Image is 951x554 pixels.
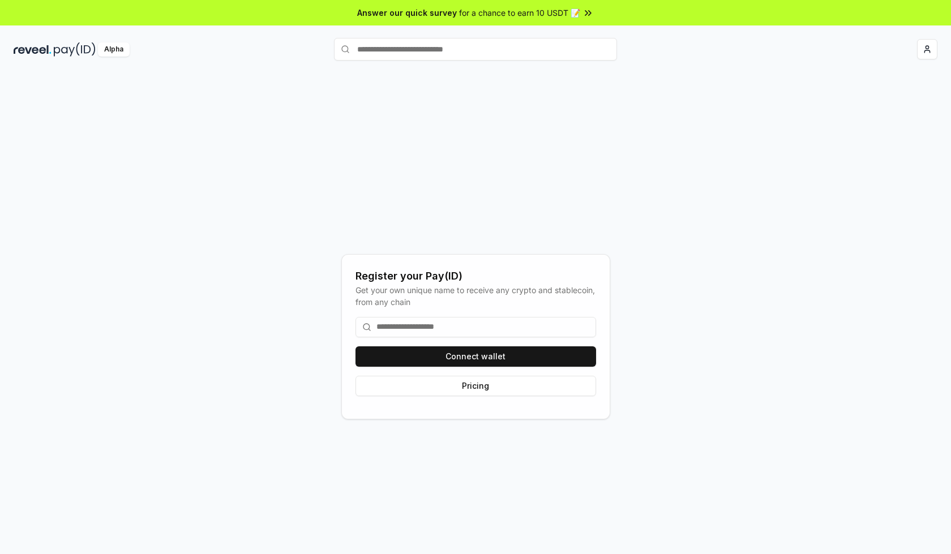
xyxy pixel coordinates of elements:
[355,346,596,367] button: Connect wallet
[14,42,52,57] img: reveel_dark
[54,42,96,57] img: pay_id
[98,42,130,57] div: Alpha
[357,7,457,19] span: Answer our quick survey
[459,7,580,19] span: for a chance to earn 10 USDT 📝
[355,284,596,308] div: Get your own unique name to receive any crypto and stablecoin, from any chain
[355,376,596,396] button: Pricing
[355,268,596,284] div: Register your Pay(ID)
